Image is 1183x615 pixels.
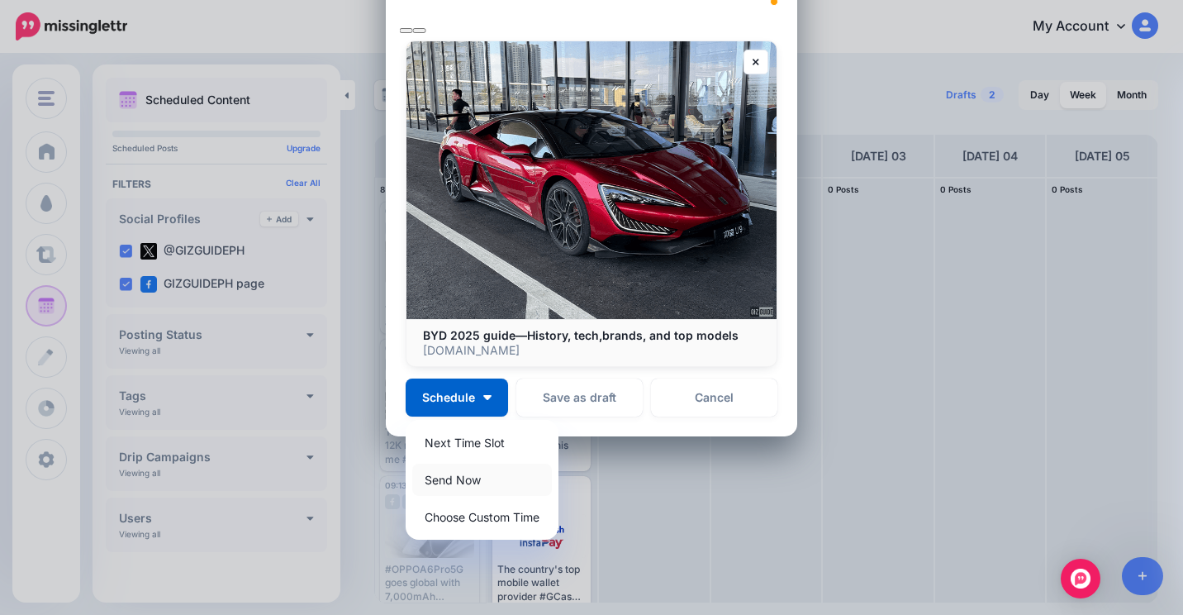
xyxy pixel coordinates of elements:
div: Schedule [406,420,558,540]
img: arrow-down-white.png [483,395,492,400]
b: BYD 2025 guide—History, tech,brands, and top models [423,328,739,342]
span: Schedule [422,392,475,403]
button: Save as draft [516,379,643,417]
button: Schedule [406,379,508,417]
div: Open Intercom Messenger [1061,559,1100,598]
a: Cancel [651,379,777,417]
p: [DOMAIN_NAME] [423,343,760,358]
a: Send Now [412,464,552,496]
img: BYD 2025 guide—History, tech,brands, and top models [406,41,777,319]
a: Choose Custom Time [412,501,552,533]
a: Next Time Slot [412,427,552,459]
